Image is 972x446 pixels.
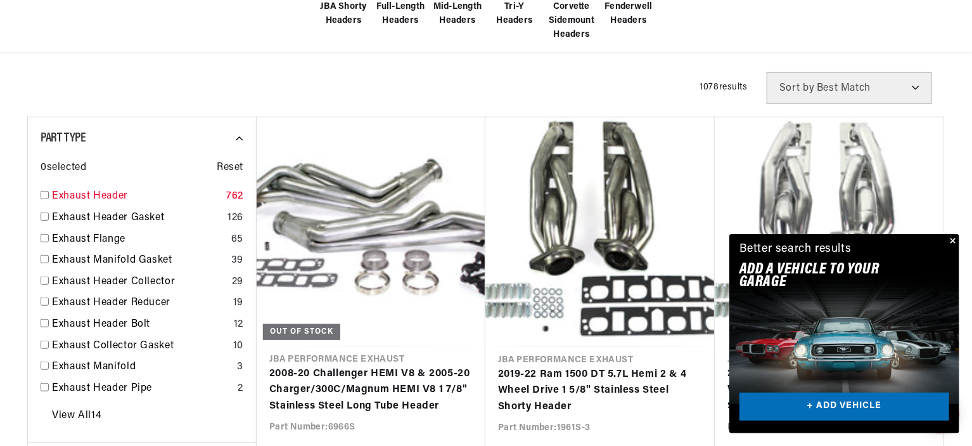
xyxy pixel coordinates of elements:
a: Exhaust Header Pipe [52,381,233,397]
a: 2019-22 Ram 1500 DT 5.7L Hemi 2 & 4 Wheel Drive 1 5/8" Stainless Steel Shorty Header with Metalli... [727,366,931,415]
a: 2008-20 Challenger HEMI V8 & 2005-20 Charger/300C/Magnum HEMI V8 1 7/8" Stainless Steel Long Tube... [269,366,473,415]
a: Exhaust Header [52,188,221,205]
select: Sort by [767,72,932,104]
span: Reset [217,160,243,176]
a: Exhaust Flange [52,232,226,248]
div: 3 [237,359,243,376]
a: Exhaust Header Gasket [52,210,222,226]
button: Close [944,234,959,249]
div: 39 [231,253,243,269]
span: 1078 results [700,82,748,92]
a: Exhaust Header Bolt [52,317,229,333]
a: View All 14 [52,408,101,424]
div: 762 [226,188,243,205]
a: 2019-22 Ram 1500 DT 5.7L Hemi 2 & 4 Wheel Drive 1 5/8" Stainless Steel Shorty Header [498,367,702,416]
span: Sort by [779,83,814,93]
div: 2 [238,381,243,397]
a: Exhaust Manifold [52,359,232,376]
a: Exhaust Manifold Gasket [52,253,226,269]
h2: Add A VEHICLE to your garage [739,263,918,289]
div: 19 [233,295,243,312]
a: Exhaust Header Collector [52,274,227,291]
div: 12 [234,317,243,333]
a: Exhaust Collector Gasket [52,338,228,355]
span: Part Type [41,132,86,145]
a: Exhaust Header Reducer [52,295,228,312]
span: 0 selected [41,160,86,176]
div: 29 [232,274,243,291]
div: Better search results [739,240,852,259]
div: 10 [233,338,243,355]
div: 65 [231,232,243,248]
div: 126 [227,210,243,226]
a: + ADD VEHICLE [739,393,949,421]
